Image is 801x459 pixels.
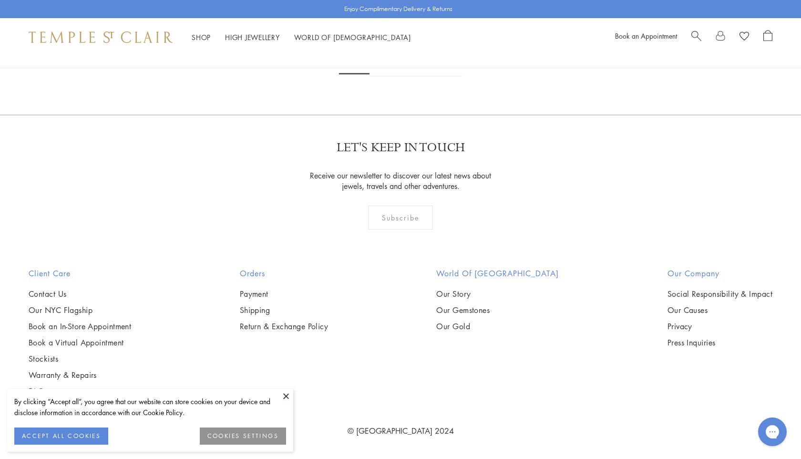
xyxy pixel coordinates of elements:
a: Warranty & Repairs [29,370,131,380]
iframe: Gorgias live chat messenger [753,414,791,449]
a: Return & Exchange Policy [240,321,329,332]
a: © [GEOGRAPHIC_DATA] 2024 [348,426,454,436]
a: Payment [240,289,329,299]
a: Contact Us [29,289,131,299]
a: Our Story [436,289,559,299]
p: LET'S KEEP IN TOUCH [337,139,465,156]
a: High JewelleryHigh Jewellery [225,32,280,42]
a: Press Inquiries [667,337,772,348]
a: Book a Virtual Appointment [29,337,131,348]
a: Open Shopping Bag [763,30,772,44]
h2: Orders [240,268,329,279]
a: Book an In-Store Appointment [29,321,131,332]
a: Our Gold [436,321,559,332]
nav: Main navigation [192,31,411,43]
button: ACCEPT ALL COOKIES [14,428,108,445]
a: View Wishlist [739,30,749,44]
img: Temple St. Clair [29,31,173,43]
a: Our Gemstones [436,305,559,315]
div: Subscribe [368,206,433,229]
div: By clicking “Accept all”, you agree that our website can store cookies on your device and disclos... [14,396,286,418]
a: ShopShop [192,32,211,42]
button: COOKIES SETTINGS [200,428,286,445]
p: Enjoy Complimentary Delivery & Returns [344,4,452,14]
h2: Our Company [667,268,772,279]
a: World of [DEMOGRAPHIC_DATA]World of [DEMOGRAPHIC_DATA] [294,32,411,42]
a: Privacy [667,321,772,332]
h2: Client Care [29,268,131,279]
p: Receive our newsletter to discover our latest news about jewels, travels and other adventures. [304,170,497,191]
a: Our NYC Flagship [29,305,131,315]
a: Book an Appointment [615,31,677,41]
a: Search [691,30,701,44]
a: FAQs [29,386,131,396]
a: Our Causes [667,305,772,315]
a: Stockists [29,354,131,364]
a: Shipping [240,305,329,315]
h2: World of [GEOGRAPHIC_DATA] [436,268,559,279]
a: Social Responsibility & Impact [667,289,772,299]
